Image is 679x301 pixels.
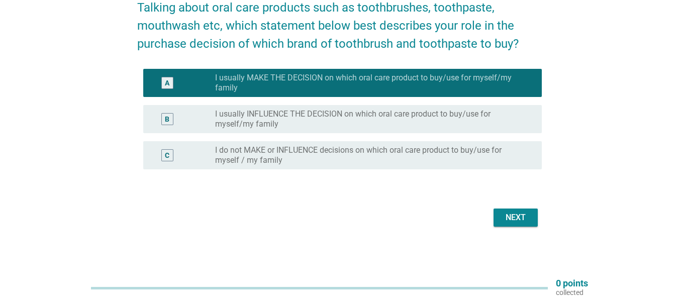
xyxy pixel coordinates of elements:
[165,150,169,161] div: C
[215,73,526,93] label: I usually MAKE THE DECISION on which oral care product to buy/use for myself/my family
[502,212,530,224] div: Next
[165,78,169,88] div: A
[556,279,588,288] p: 0 points
[215,109,526,129] label: I usually INFLUENCE THE DECISION on which oral care product to buy/use for myself/my family
[556,288,588,297] p: collected
[494,209,538,227] button: Next
[165,114,169,125] div: B
[215,145,526,165] label: I do not MAKE or INFLUENCE decisions on which oral care product to buy/use for myself / my family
